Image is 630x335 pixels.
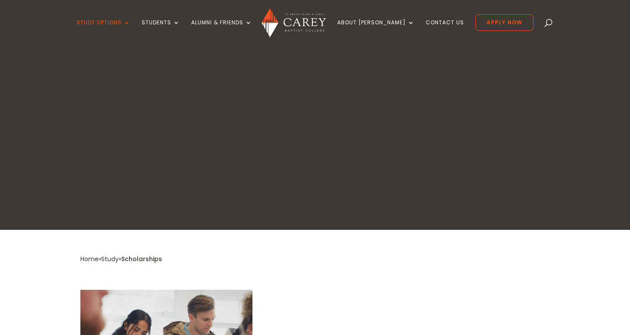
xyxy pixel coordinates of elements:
[76,20,130,40] a: Study Options
[262,8,325,37] img: Carey Baptist College
[475,14,534,31] a: Apply Now
[191,20,252,40] a: Alumni & Friends
[101,255,119,263] a: Study
[121,255,162,263] span: Scholarships
[337,20,414,40] a: About [PERSON_NAME]
[80,255,99,263] a: Home
[426,20,464,40] a: Contact Us
[80,255,162,263] span: » »
[142,20,180,40] a: Students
